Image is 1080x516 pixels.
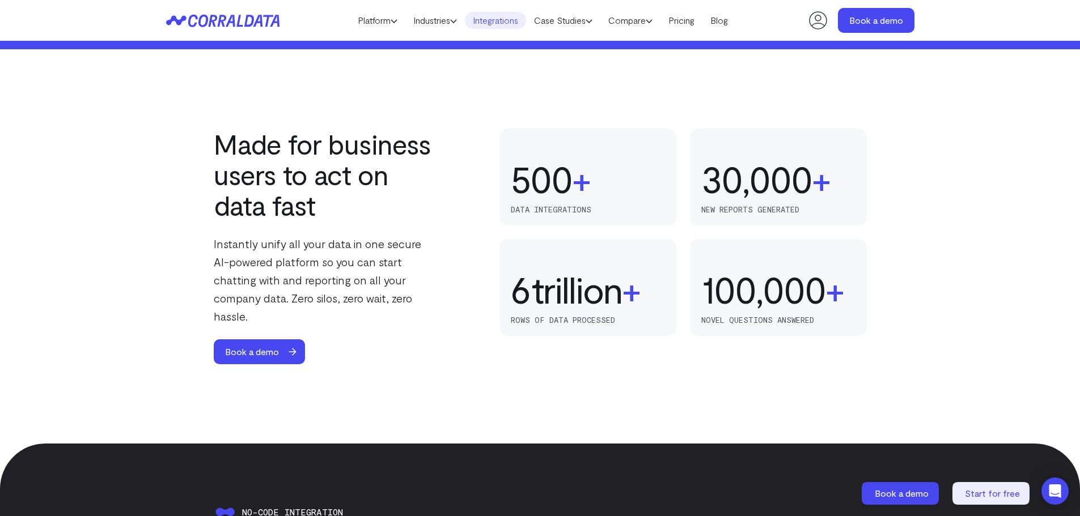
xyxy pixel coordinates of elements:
[511,269,532,310] div: 6
[526,12,600,29] a: Case Studies
[214,234,438,325] p: Instantly unify all your data in one secure AI-powered platform so you can start chatting with an...
[1041,477,1069,505] div: Open Intercom Messenger
[465,12,526,29] a: Integrations
[405,12,465,29] a: Industries
[862,482,941,505] a: Book a demo
[701,269,825,310] div: 100,000
[825,269,844,310] span: +
[214,339,290,364] span: Book a demo
[600,12,660,29] a: Compare
[701,315,855,325] p: novel questions answered
[532,269,622,310] span: trillion
[660,12,702,29] a: Pricing
[511,205,665,214] p: data integrations
[965,488,1020,498] span: Start for free
[622,269,641,310] span: +
[511,159,572,199] div: 500
[350,12,405,29] a: Platform
[952,482,1032,505] a: Start for free
[511,315,665,325] p: rows of data processed
[812,159,831,199] span: +
[838,8,914,33] a: Book a demo
[702,12,736,29] a: Blog
[572,159,591,199] span: +
[701,205,855,214] p: new reports generated
[214,339,315,364] a: Book a demo
[214,129,438,220] h2: Made for business users to act on data fast
[701,159,812,199] div: 30,000
[875,488,929,498] span: Book a demo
